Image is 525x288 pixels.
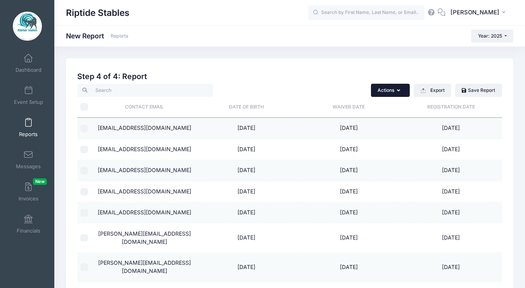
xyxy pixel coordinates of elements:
[93,139,195,160] td: [EMAIL_ADDRESS][DOMAIN_NAME]
[93,181,195,202] td: [EMAIL_ADDRESS][DOMAIN_NAME]
[237,234,255,241] span: [DATE]
[17,228,40,234] span: Financials
[450,8,499,17] span: [PERSON_NAME]
[298,223,400,252] td: [DATE]
[19,131,38,138] span: Reports
[371,84,410,97] button: Actions
[66,32,128,40] h1: New Report
[308,5,425,21] input: Search by First Name, Last Name, or Email...
[400,97,502,117] th: Registration Date: activate to sort column ascending
[478,33,502,39] span: Year: 2025
[298,253,400,282] td: [DATE]
[10,114,47,141] a: Reports
[66,4,130,22] h1: Riptide Stables
[237,167,255,173] span: [DATE]
[400,223,502,252] td: [DATE]
[13,12,42,41] img: Riptide Stables
[14,99,43,105] span: Event Setup
[400,202,502,223] td: [DATE]
[33,178,47,185] span: New
[400,181,502,202] td: [DATE]
[16,67,42,73] span: Dashboard
[400,160,502,181] td: [DATE]
[10,50,47,77] a: Dashboard
[298,97,400,117] th: Waiver Date: activate to sort column ascending
[298,118,400,139] td: [DATE]
[237,264,255,270] span: [DATE]
[298,139,400,160] td: [DATE]
[237,188,255,195] span: [DATE]
[93,223,195,252] td: [PERSON_NAME][EMAIL_ADDRESS][DOMAIN_NAME]
[237,209,255,216] span: [DATE]
[414,84,451,97] button: Export
[10,210,47,238] a: Financials
[77,84,213,97] input: Search
[400,139,502,160] td: [DATE]
[93,160,195,181] td: [EMAIL_ADDRESS][DOMAIN_NAME]
[400,118,502,139] td: [DATE]
[237,146,255,152] span: [DATE]
[400,253,502,282] td: [DATE]
[93,202,195,223] td: [EMAIL_ADDRESS][DOMAIN_NAME]
[298,160,400,181] td: [DATE]
[10,82,47,109] a: Event Setup
[298,202,400,223] td: [DATE]
[93,253,195,282] td: [PERSON_NAME][EMAIL_ADDRESS][DOMAIN_NAME]
[16,163,41,170] span: Messages
[455,84,502,97] a: Save Report
[93,118,195,139] td: [EMAIL_ADDRESS][DOMAIN_NAME]
[77,72,502,81] h2: Step 4 of 4: Report
[10,178,47,205] a: InvoicesNew
[298,181,400,202] td: [DATE]
[10,146,47,173] a: Messages
[237,124,255,131] span: [DATE]
[93,97,195,117] th: Contact Email: activate to sort column ascending
[471,29,513,43] button: Year: 2025
[445,4,513,22] button: [PERSON_NAME]
[196,97,298,117] th: Date of Birth: activate to sort column ascending
[19,195,38,202] span: Invoices
[111,33,128,39] a: Reports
